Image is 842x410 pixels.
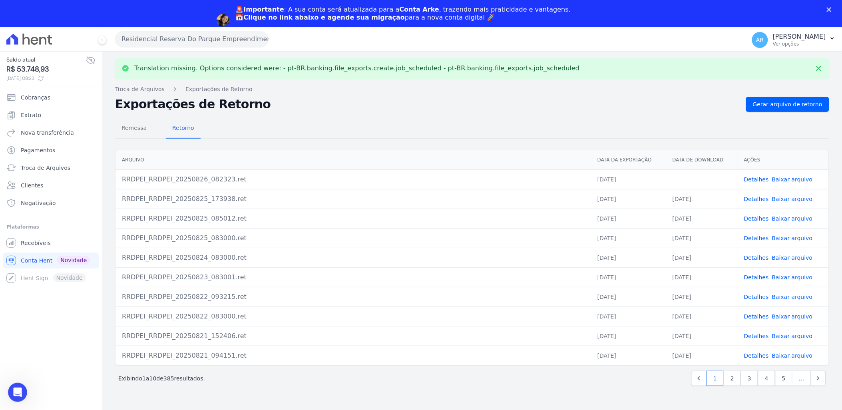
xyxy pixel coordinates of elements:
[122,312,585,321] div: RRDPEI_RRDPEI_20250822_083000.ret
[744,196,769,202] a: Detalhes
[591,248,666,268] td: [DATE]
[744,274,769,281] a: Detalhes
[117,120,151,136] span: Remessa
[666,189,738,209] td: [DATE]
[746,97,829,112] a: Gerar arquivo de retorno
[21,164,70,172] span: Troca de Arquivos
[591,209,666,229] td: [DATE]
[21,94,50,102] span: Cobranças
[772,196,813,202] a: Baixar arquivo
[744,352,769,359] a: Detalhes
[666,307,738,326] td: [DATE]
[236,6,284,13] b: 🚨Importante
[3,107,99,123] a: Extrato
[773,41,826,47] p: Ver opções
[166,118,201,139] a: Retorno
[122,292,585,302] div: RRDPEI_RRDPEI_20250822_093215.ret
[744,255,769,261] a: Detalhes
[772,313,813,320] a: Baixar arquivo
[772,294,813,300] a: Baixar arquivo
[6,222,96,232] div: Plataformas
[3,253,99,269] a: Conta Hent Novidade
[772,274,813,281] a: Baixar arquivo
[707,371,724,386] a: 1
[185,85,253,94] a: Exportações de Retorno
[744,333,769,339] a: Detalhes
[122,194,585,204] div: RRDPEI_RRDPEI_20250825_173938.ret
[772,255,813,261] a: Baixar arquivo
[666,248,738,268] td: [DATE]
[773,33,826,41] p: [PERSON_NAME]
[167,120,199,136] span: Retorno
[741,371,758,386] a: 3
[118,374,205,382] p: Exibindo a de resultados.
[666,287,738,307] td: [DATE]
[21,199,56,207] span: Negativação
[591,189,666,209] td: [DATE]
[744,294,769,300] a: Detalhes
[591,229,666,248] td: [DATE]
[3,195,99,211] a: Negativação
[772,333,813,339] a: Baixar arquivo
[21,181,43,189] span: Clientes
[772,215,813,222] a: Baixar arquivo
[691,371,707,386] a: Previous
[8,383,27,402] iframe: Intercom live chat
[21,111,41,119] span: Extrato
[591,287,666,307] td: [DATE]
[772,235,813,241] a: Baixar arquivo
[666,209,738,229] td: [DATE]
[122,253,585,263] div: RRDPEI_RRDPEI_20250824_083000.ret
[122,273,585,282] div: RRDPEI_RRDPEI_20250823_083001.ret
[746,29,842,51] button: AR [PERSON_NAME] Ver opções
[217,14,229,27] img: Profile image for Adriane
[772,352,813,359] a: Baixar arquivo
[724,371,741,386] a: 2
[3,125,99,141] a: Nova transferência
[6,56,86,64] span: Saldo atual
[122,351,585,360] div: RRDPEI_RRDPEI_20250821_094151.ret
[142,375,146,382] span: 1
[244,14,405,21] b: Clique no link abaixo e agende sua migração
[744,235,769,241] a: Detalhes
[6,90,96,286] nav: Sidebar
[591,268,666,287] td: [DATE]
[744,215,769,222] a: Detalhes
[744,313,769,320] a: Detalhes
[149,375,157,382] span: 10
[115,85,829,94] nav: Breadcrumb
[666,268,738,287] td: [DATE]
[775,371,792,386] a: 5
[827,7,835,12] div: Fechar
[756,37,764,43] span: AR
[591,346,666,366] td: [DATE]
[122,175,585,184] div: RRDPEI_RRDPEI_20250826_082323.ret
[236,26,302,35] a: Agendar migração
[3,177,99,193] a: Clientes
[811,371,826,386] a: Next
[738,150,829,170] th: Ações
[6,75,86,82] span: [DATE] 08:23
[591,307,666,326] td: [DATE]
[21,239,51,247] span: Recebíveis
[134,64,579,72] p: Translation missing. Options considered were: - pt-BR.banking.file_exports.create.job_scheduled -...
[236,6,571,22] div: : A sua conta será atualizada para a , trazendo mais praticidade e vantagens. 📅 para a nova conta...
[758,371,775,386] a: 4
[666,346,738,366] td: [DATE]
[591,170,666,189] td: [DATE]
[115,31,269,47] button: Residencial Reserva Do Parque Empreendimento Imobiliario LTDA
[163,375,174,382] span: 385
[115,118,153,139] a: Remessa
[666,229,738,248] td: [DATE]
[3,142,99,158] a: Pagamentos
[21,146,55,154] span: Pagamentos
[21,129,74,137] span: Nova transferência
[122,233,585,243] div: RRDPEI_RRDPEI_20250825_083000.ret
[400,6,439,13] b: Conta Arke
[753,100,822,108] span: Gerar arquivo de retorno
[772,176,813,183] a: Baixar arquivo
[3,90,99,105] a: Cobranças
[115,85,165,94] a: Troca de Arquivos
[122,214,585,223] div: RRDPEI_RRDPEI_20250825_085012.ret
[792,371,811,386] span: …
